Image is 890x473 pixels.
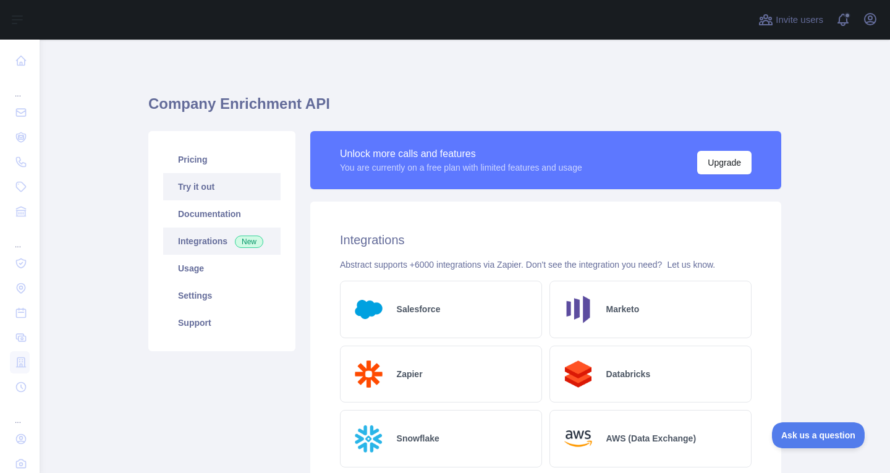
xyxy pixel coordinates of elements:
[397,368,423,380] h2: Zapier
[163,228,281,255] a: Integrations New
[606,368,651,380] h2: Databricks
[350,291,387,328] img: Logo
[148,94,781,124] h1: Company Enrichment API
[163,309,281,336] a: Support
[10,225,30,250] div: ...
[350,356,387,393] img: Logo
[340,231,752,249] h2: Integrations
[10,401,30,425] div: ...
[350,420,387,457] img: Logo
[10,74,30,99] div: ...
[606,432,696,445] h2: AWS (Data Exchange)
[776,13,823,27] span: Invite users
[697,151,752,174] button: Upgrade
[772,422,865,448] iframe: Toggle Customer Support
[163,255,281,282] a: Usage
[340,147,582,161] div: Unlock more calls and features
[397,303,441,315] h2: Salesforce
[163,200,281,228] a: Documentation
[397,432,439,445] h2: Snowflake
[163,282,281,309] a: Settings
[606,303,640,315] h2: Marketo
[560,291,596,328] img: Logo
[340,161,582,174] div: You are currently on a free plan with limited features and usage
[163,173,281,200] a: Try it out
[235,236,263,248] span: New
[560,420,596,457] img: Logo
[756,10,826,30] button: Invite users
[667,260,715,270] a: Let us know.
[340,258,752,271] div: Abstract supports +6000 integrations via Zapier. Don't see the integration you need?
[163,146,281,173] a: Pricing
[560,356,596,393] img: Logo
